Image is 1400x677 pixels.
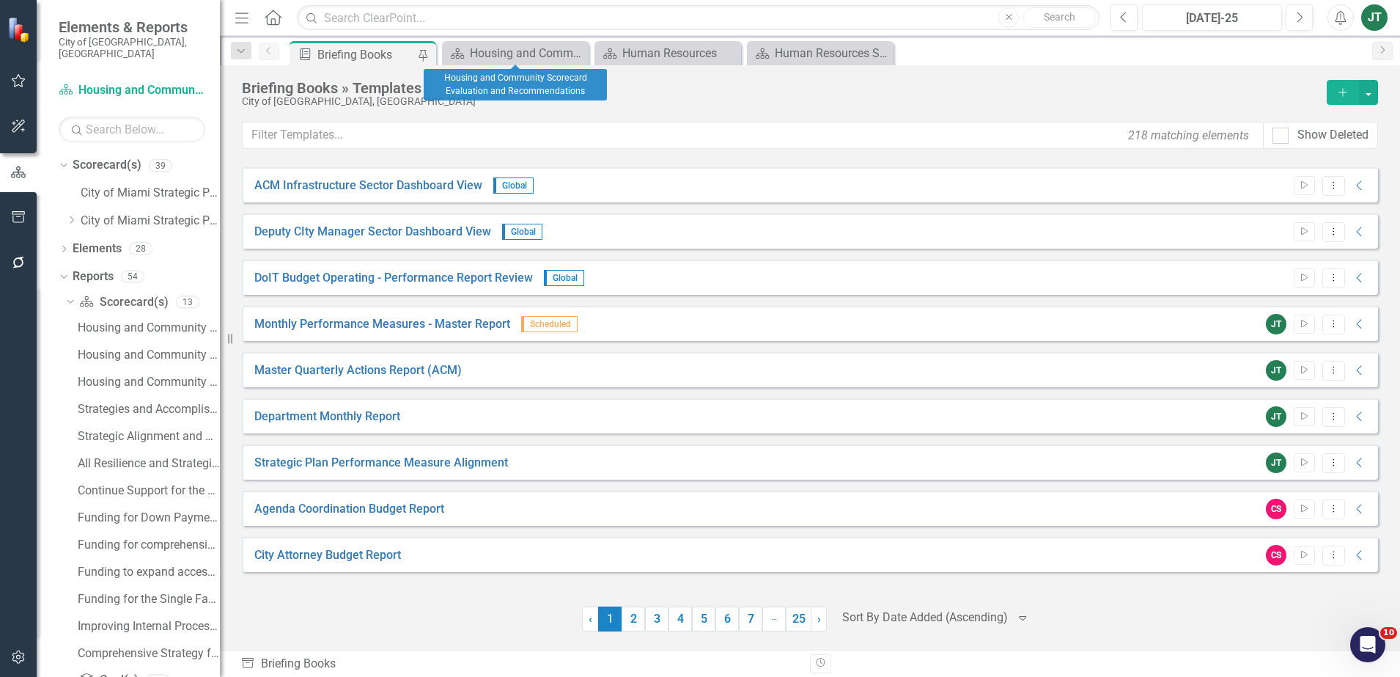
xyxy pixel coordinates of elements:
[254,316,510,333] a: Monthly Performance Measures - Master Report
[1124,123,1253,147] div: 218 matching elements
[1266,406,1286,427] div: JT
[78,511,220,524] div: Funding for Down Payment Assistance.....(ii) Strategy / Milestone Evaluation and Recommendation R...
[622,607,645,632] a: 2
[59,18,205,36] span: Elements & Reports
[74,641,220,665] a: Comprehensive Strategy for Affordable.....(vii) Strategy / Milestone Evaluation and Recommendatio...
[78,321,220,334] div: Housing and Community Development
[254,178,482,194] a: ACM Infrastructure Sector Dashboard View
[1266,453,1286,473] div: JT
[78,348,220,362] div: Housing and Community Proposed Budget (Strategic Plans and Performance) FY 2025-26
[78,403,220,416] div: Strategies and Accomplishments
[59,117,205,142] input: Search Below...
[240,656,799,673] div: Briefing Books
[254,224,491,241] a: Deputy CIty Manager Sector Dashboard View
[242,122,1264,149] input: Filter Templates...
[59,82,205,99] a: Housing and Community Development
[78,484,220,497] div: Continue Support for the Section 8.....(i) Strategy / Milestone Evaluation and Recommendations Re...
[493,178,534,194] span: Global
[78,457,220,470] div: All Resilience and Strategic Actions for Housing and Community Strategic Plan 2023-24
[470,44,585,62] div: Housing and Community Scorecard Evaluation and Recommendations
[1266,499,1286,519] div: CS
[74,505,220,529] a: Funding for Down Payment Assistance.....(ii) Strategy / Milestone Evaluation and Recommendation R...
[1266,545,1286,566] div: CS
[817,612,821,626] span: ›
[242,96,1319,107] div: City of [GEOGRAPHIC_DATA], [GEOGRAPHIC_DATA]
[74,315,220,339] a: Housing and Community Development
[692,607,715,632] a: 5
[7,16,33,42] img: ClearPoint Strategy
[78,538,220,552] div: Funding for comprehensive elderly services,....(iii) Strategy / Milestone Evaluation and Recommen...
[598,44,737,62] a: Human Resources
[242,80,1319,96] div: Briefing Books » Templates
[751,44,890,62] a: Human Resources Scorecard Evaluation and Recommendations
[78,566,220,579] div: Funding to expand access to daycare....(iv) Strategy / Milestone Evaluation and Recommendation Re...
[74,370,220,393] a: Housing and Community Scorecard Evaluation and Recommendations
[81,213,220,230] a: City of Miami Strategic Plan (NEW)
[521,316,578,332] span: Scheduled
[1380,627,1397,639] span: 10
[78,376,220,389] div: Housing and Community Scorecard Evaluation and Recommendations
[149,159,172,172] div: 39
[446,44,585,62] a: Housing and Community Scorecard Evaluation and Recommendations
[129,243,152,255] div: 28
[715,607,739,632] a: 6
[1266,360,1286,381] div: JT
[74,587,220,610] a: Funding for the Single Family Rehabilitation.....(v) Strategy / Milestone Evaluation and Recommen...
[73,241,122,257] a: Elements
[1361,4,1388,31] button: JT
[78,647,220,660] div: Comprehensive Strategy for Affordable.....(vii) Strategy / Milestone Evaluation and Recommendatio...
[74,560,220,583] a: Funding to expand access to daycare....(iv) Strategy / Milestone Evaluation and Recommendation Re...
[81,185,220,202] a: City of Miami Strategic Plan
[668,607,692,632] a: 4
[775,44,890,62] div: Human Resources Scorecard Evaluation and Recommendations
[1350,627,1385,662] iframe: Intercom live chat
[74,533,220,556] a: Funding for comprehensive elderly services,....(iii) Strategy / Milestone Evaluation and Recommen...
[1023,7,1096,28] button: Search
[297,5,1099,31] input: Search ClearPoint...
[1147,10,1277,27] div: [DATE]-25
[1142,4,1282,31] button: [DATE]-25
[78,430,220,443] div: Strategic Alignment and Performance Measures
[78,593,220,606] div: Funding for the Single Family Rehabilitation.....(v) Strategy / Milestone Evaluation and Recommen...
[176,296,199,308] div: 13
[78,620,220,633] div: Improving Internal Processes.....(vi) Strategy / Milestone Evaluation and Recommendations Report
[73,157,141,174] a: Scorecard(s)
[544,270,584,286] span: Global
[254,501,444,518] a: Agenda Coordination Budget Report
[254,409,400,425] a: Department Monthly Report
[317,45,414,64] div: Briefing Books
[622,44,737,62] div: Human Resources
[74,614,220,637] a: Improving Internal Processes.....(vi) Strategy / Milestone Evaluation and Recommendations Report
[598,607,622,632] span: 1
[645,607,668,632] a: 3
[1266,314,1286,334] div: JT
[739,607,762,632] a: 7
[254,455,508,472] a: Strategic Plan Performance Measure Alignment
[786,607,811,632] a: 25
[254,270,533,287] a: DoIT Budget Operating - Performance Report Review
[254,362,462,379] a: Master Quarterly Actions Report (ACM)
[1044,11,1075,23] span: Search
[424,69,607,100] div: Housing and Community Scorecard Evaluation and Recommendations
[74,424,220,447] a: Strategic Alignment and Performance Measures
[121,270,144,282] div: 54
[74,478,220,502] a: Continue Support for the Section 8.....(i) Strategy / Milestone Evaluation and Recommendations Re...
[59,36,205,60] small: City of [GEOGRAPHIC_DATA], [GEOGRAPHIC_DATA]
[502,224,542,240] span: Global
[74,343,220,366] a: Housing and Community Proposed Budget (Strategic Plans and Performance) FY 2025-26
[1297,127,1368,144] div: Show Deleted
[74,397,220,420] a: Strategies and Accomplishments
[73,268,114,285] a: Reports
[589,612,592,626] span: ‹
[254,547,401,564] a: City Attorney Budget Report
[74,451,220,475] a: All Resilience and Strategic Actions for Housing and Community Strategic Plan 2023-24
[79,294,168,311] a: Scorecard(s)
